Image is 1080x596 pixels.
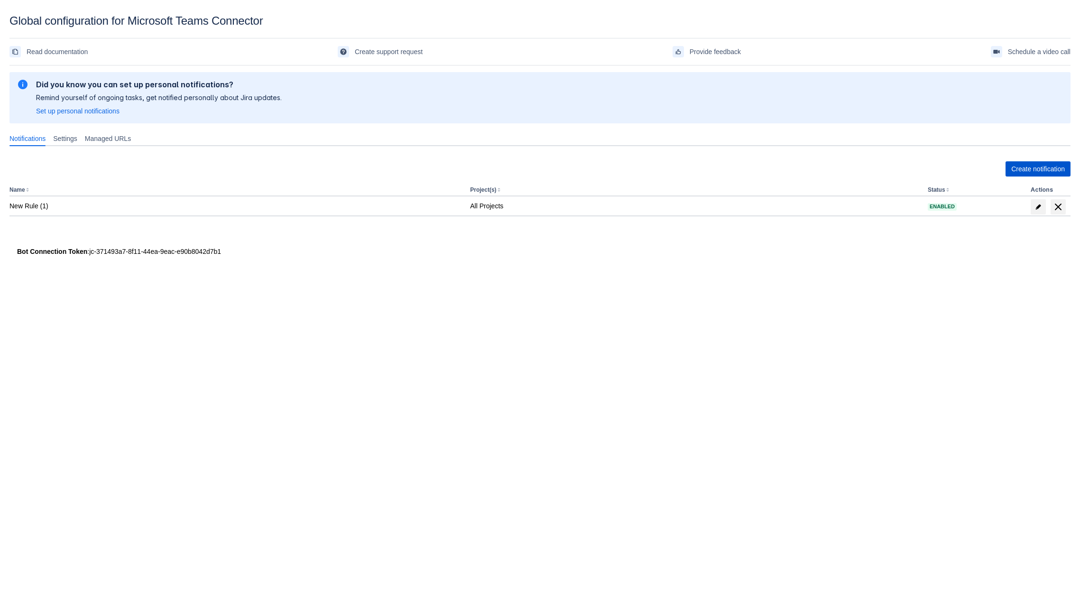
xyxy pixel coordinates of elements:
[338,44,423,59] a: Create support request
[1008,44,1071,59] span: Schedule a video call
[11,48,19,56] span: documentation
[1006,161,1071,177] button: Create notification
[9,134,46,143] span: Notifications
[991,44,1071,59] a: Schedule a video call
[9,14,1071,28] div: Global configuration for Microsoft Teams Connector
[9,44,88,59] a: Read documentation
[17,79,28,90] span: information
[470,186,496,193] button: Project(s)
[1052,201,1064,213] span: delete
[928,204,957,209] span: Enabled
[27,44,88,59] span: Read documentation
[673,44,741,59] a: Provide feedback
[690,44,741,59] span: Provide feedback
[9,201,462,211] div: New Rule (1)
[17,248,87,255] strong: Bot Connection Token
[993,48,1000,56] span: videoCall
[53,134,77,143] span: Settings
[17,247,1063,256] div: : jc-371493a7-8f11-44ea-9eac-e90b8042d7b1
[470,201,920,211] div: All Projects
[1034,203,1042,211] span: edit
[1011,161,1065,177] span: Create notification
[85,134,131,143] span: Managed URLs
[674,48,682,56] span: feedback
[355,44,423,59] span: Create support request
[928,186,945,193] button: Status
[9,186,25,193] button: Name
[36,106,120,116] a: Set up personal notifications
[1027,184,1071,196] th: Actions
[36,80,282,89] h2: Did you know you can set up personal notifications?
[340,48,347,56] span: support
[36,93,282,102] p: Remind yourself of ongoing tasks, get notified personally about Jira updates.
